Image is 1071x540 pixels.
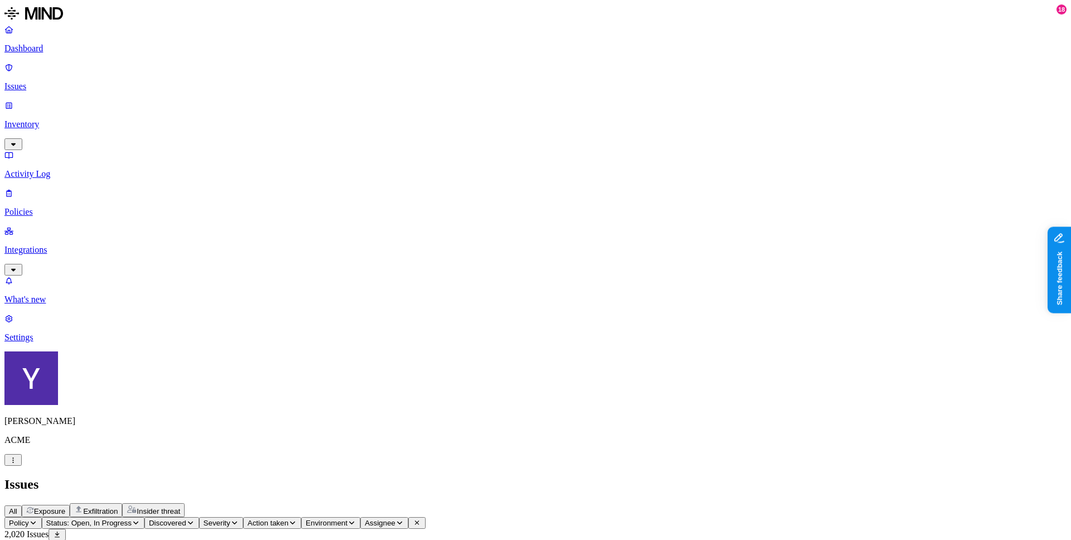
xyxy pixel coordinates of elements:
span: Environment [306,519,348,527]
p: ACME [4,435,1067,445]
span: Severity [204,519,230,527]
p: What's new [4,295,1067,305]
p: Settings [4,332,1067,343]
span: Insider threat [137,507,180,515]
iframe: Marker.io feedback button [1048,227,1071,314]
a: Inventory [4,100,1067,148]
p: Policies [4,207,1067,217]
span: All [9,507,17,515]
h2: Issues [4,477,1067,492]
span: 2,020 Issues [4,529,49,539]
span: Exfiltration [83,507,118,515]
span: Assignee [365,519,395,527]
a: Policies [4,188,1067,217]
a: Dashboard [4,25,1067,54]
a: MIND [4,4,1067,25]
span: Discovered [149,519,186,527]
img: Yana Orhov [4,351,58,405]
p: Issues [4,81,1067,91]
a: What's new [4,276,1067,305]
p: Integrations [4,245,1067,255]
span: Action taken [248,519,288,527]
a: Issues [4,62,1067,91]
a: Settings [4,314,1067,343]
div: 18 [1056,4,1067,15]
p: Dashboard [4,44,1067,54]
a: Integrations [4,226,1067,274]
p: Activity Log [4,169,1067,179]
span: Policy [9,519,29,527]
img: MIND [4,4,63,22]
a: Activity Log [4,150,1067,179]
span: Exposure [34,507,65,515]
p: Inventory [4,119,1067,129]
span: Status: Open, In Progress [46,519,132,527]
